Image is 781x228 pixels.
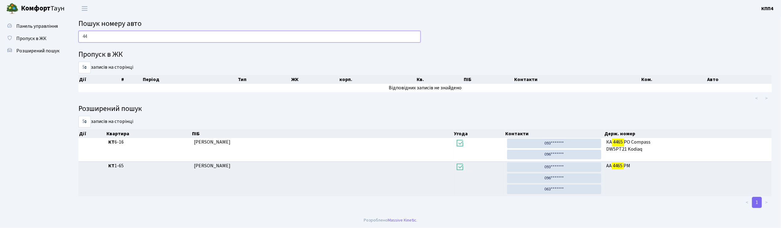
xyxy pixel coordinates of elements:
[78,129,106,138] th: Дії
[78,116,91,128] select: записів на сторінці
[752,197,762,208] a: 1
[121,75,142,84] th: #
[364,217,417,224] div: Розроблено .
[514,75,641,84] th: Контакти
[142,75,237,84] th: Період
[191,129,453,138] th: ПІБ
[78,31,421,43] input: Пошук
[108,162,114,169] b: КТ
[505,129,604,138] th: Контакти
[416,75,463,84] th: Кв.
[339,75,416,84] th: корп.
[21,3,50,13] b: Комфорт
[108,139,114,145] b: КТ
[707,75,772,84] th: Авто
[290,75,339,84] th: ЖК
[16,23,58,30] span: Панель управління
[78,104,772,113] h4: Розширений пошук
[237,75,290,84] th: Тип
[194,139,230,145] span: [PERSON_NAME]
[78,62,133,73] label: записів на сторінці
[78,75,121,84] th: Дії
[6,2,18,15] img: logo.png
[78,18,142,29] span: Пошук номеру авто
[3,20,65,32] a: Панель управління
[77,3,92,14] button: Переключити навігацію
[78,50,772,59] h4: Пропуск в ЖК
[463,75,514,84] th: ПІБ
[78,62,91,73] select: записів на сторінці
[606,139,769,153] span: КА РО Compass DW5PT21 Kodiaq
[641,75,707,84] th: Ком.
[606,162,769,169] span: АА РМ
[612,161,623,170] mark: 4465
[3,32,65,45] a: Пропуск в ЖК
[604,129,772,138] th: Держ. номер
[108,162,189,169] span: 1-65
[388,217,416,223] a: Massive Kinetic
[612,138,624,146] mark: 4465
[3,45,65,57] a: Розширений пошук
[762,5,774,12] a: КПП4
[78,116,133,128] label: записів на сторінці
[16,35,46,42] span: Пропуск в ЖК
[78,84,772,92] td: Відповідних записів не знайдено
[108,139,189,146] span: 6-16
[454,129,505,138] th: Угода
[194,162,230,169] span: [PERSON_NAME]
[21,3,65,14] span: Таун
[106,129,192,138] th: Квартира
[16,47,59,54] span: Розширений пошук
